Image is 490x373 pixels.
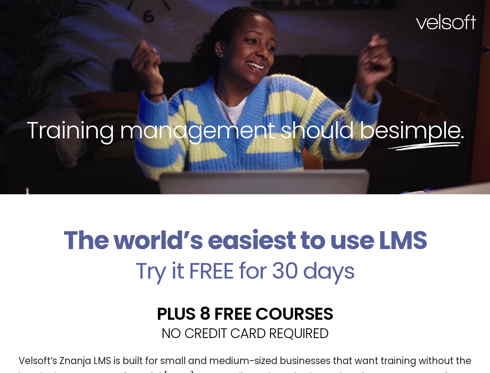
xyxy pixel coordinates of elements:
h2: PLUS 8 FREE COURSES [6,305,484,322]
span: simple [388,114,461,146]
h2: Try it FREE for 30 days [6,260,484,282]
h2: The world’s easiest to use LMS [6,225,484,256]
h2: NO CREDIT CARD REQUIRED [6,326,484,340]
h2: Training management should be . [14,115,476,145]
